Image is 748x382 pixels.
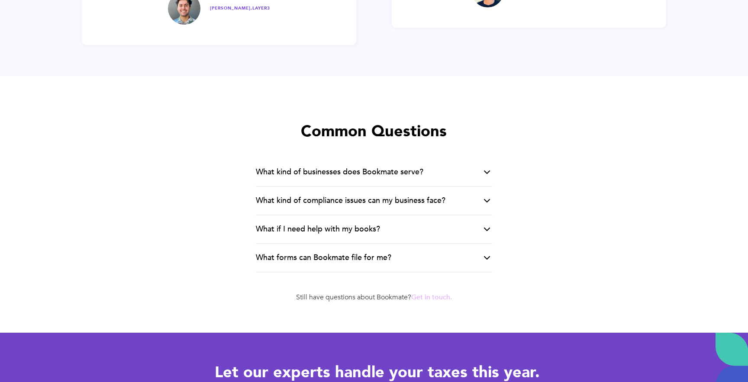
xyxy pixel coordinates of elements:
[256,224,380,234] div: What if I need help with my books?
[256,253,391,263] div: What forms can Bookmate file for me?
[82,122,666,141] h2: Common Questions
[210,6,270,11] div: LAYER3
[82,292,666,302] div: Still have questions about Bookmate?
[215,363,533,382] h2: Let our experts handle your taxes this year.
[256,196,445,206] div: What kind of compliance issues can my business face?
[210,5,252,11] span: [PERSON_NAME],
[411,292,452,302] a: Get in touch.
[256,167,423,177] div: What kind of businesses does Bookmate serve?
